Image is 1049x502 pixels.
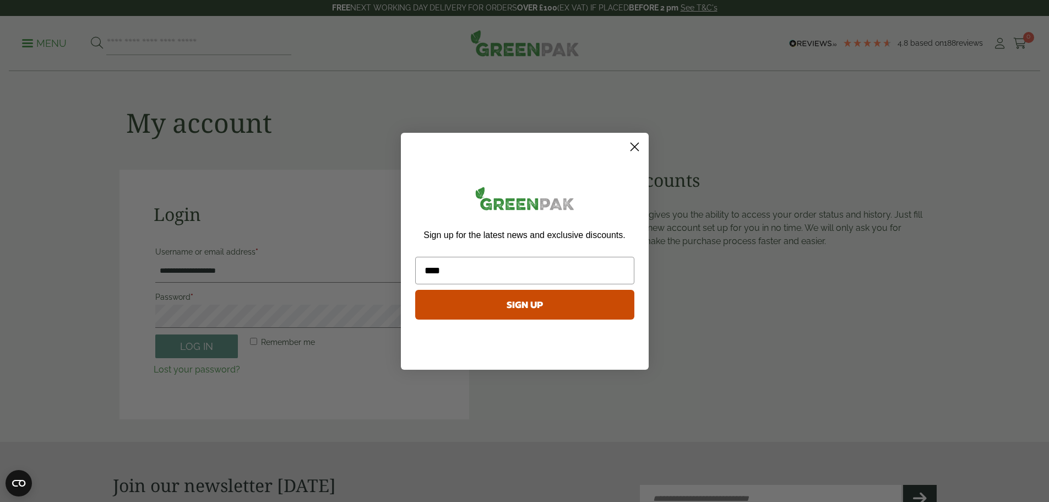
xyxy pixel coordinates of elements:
[423,230,625,240] span: Sign up for the latest news and exclusive discounts.
[415,182,634,219] img: greenpak_logo
[415,257,634,284] input: Email
[415,290,634,320] button: SIGN UP
[6,470,32,496] button: Open CMP widget
[625,137,644,156] button: Close dialog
